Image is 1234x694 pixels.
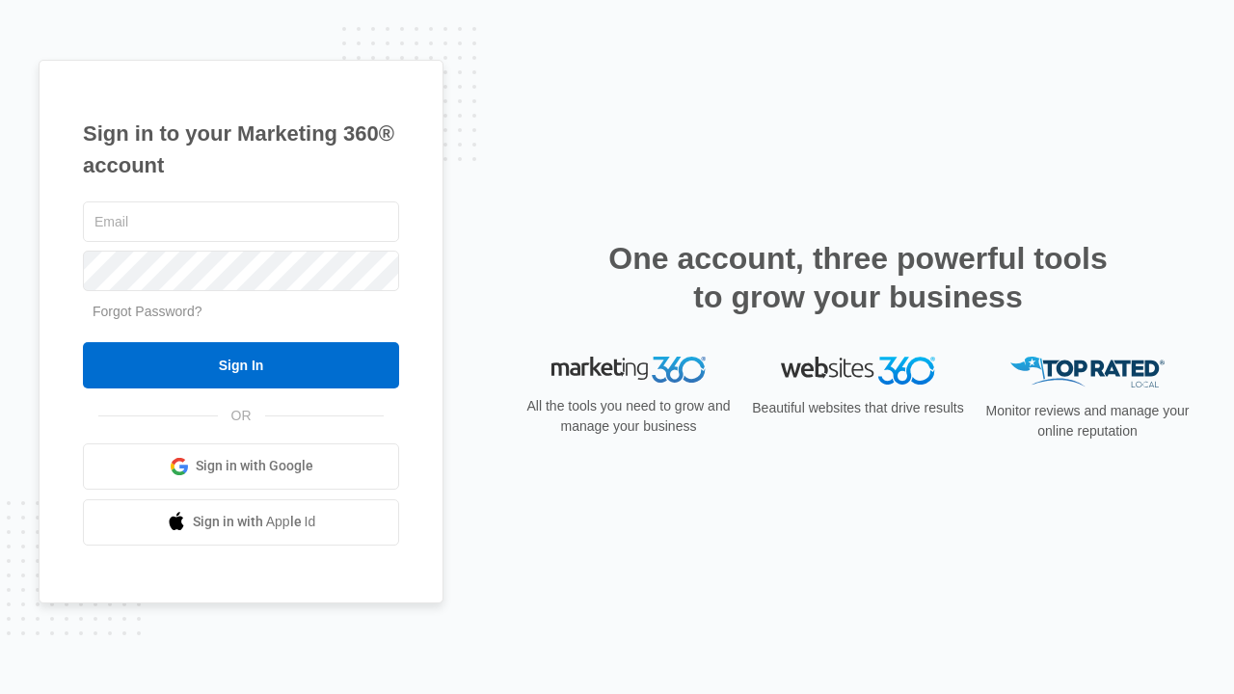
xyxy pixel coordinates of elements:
[83,201,399,242] input: Email
[551,357,706,384] img: Marketing 360
[83,443,399,490] a: Sign in with Google
[193,512,316,532] span: Sign in with Apple Id
[1010,357,1165,388] img: Top Rated Local
[218,406,265,426] span: OR
[979,401,1195,441] p: Monitor reviews and manage your online reputation
[781,357,935,385] img: Websites 360
[603,239,1113,316] h2: One account, three powerful tools to grow your business
[83,342,399,388] input: Sign In
[521,396,737,437] p: All the tools you need to grow and manage your business
[196,456,313,476] span: Sign in with Google
[750,398,966,418] p: Beautiful websites that drive results
[93,304,202,319] a: Forgot Password?
[83,499,399,546] a: Sign in with Apple Id
[83,118,399,181] h1: Sign in to your Marketing 360® account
